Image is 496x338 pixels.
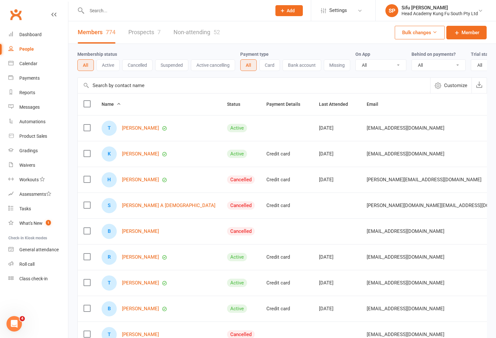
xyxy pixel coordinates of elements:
iframe: Intercom live chat [6,316,22,332]
a: Gradings [8,144,68,158]
a: Dashboard [8,27,68,42]
label: Trial status [471,52,494,57]
div: SP [385,4,398,17]
div: Messages [19,104,40,110]
a: [PERSON_NAME] [122,177,159,183]
div: Tasks [19,206,31,211]
button: Card [259,59,280,71]
label: On App [355,52,370,57]
button: Bank account [283,59,321,71]
a: [PERSON_NAME] [122,229,159,234]
a: Members774 [78,21,115,44]
div: Workouts [19,177,39,182]
span: Customize [444,82,467,89]
button: Customize [430,78,471,93]
button: Last Attended [319,100,355,108]
div: Cancelled [227,201,255,210]
a: [PERSON_NAME] A [DEMOGRAPHIC_DATA] [122,203,215,208]
div: [DATE] [319,254,355,260]
div: T [102,275,117,291]
a: [PERSON_NAME] [122,306,159,312]
div: R [102,250,117,265]
span: [EMAIL_ADDRESS][DOMAIN_NAME] [367,277,444,289]
div: People [19,46,34,52]
div: T [102,121,117,136]
button: Status [227,100,247,108]
div: Reports [19,90,35,95]
span: [EMAIL_ADDRESS][DOMAIN_NAME] [367,148,444,160]
span: Settings [329,3,347,18]
a: [PERSON_NAME] [122,332,159,337]
a: Class kiosk mode [8,272,68,286]
button: Suspended [155,59,188,71]
span: 4 [20,316,25,321]
div: Payments [19,75,40,81]
div: Cancelled [227,227,255,235]
div: Credit card [266,151,307,157]
label: Payment type [240,52,269,57]
a: Workouts [8,173,68,187]
input: Search... [85,6,267,15]
button: All [240,59,257,71]
span: Email [367,102,385,107]
div: Active [227,253,247,261]
span: Status [227,102,247,107]
span: [PERSON_NAME][EMAIL_ADDRESS][DOMAIN_NAME] [367,174,481,186]
div: Credit card [266,254,307,260]
a: [PERSON_NAME] [122,125,159,131]
div: [DATE] [319,125,355,131]
a: Reports [8,85,68,100]
a: People [8,42,68,56]
a: Non-attending52 [174,21,220,44]
div: Active [227,279,247,287]
div: Head Academy Kung Fu South Pty Ltd [402,11,478,16]
a: What's New1 [8,216,68,231]
a: Messages [8,100,68,114]
div: B [102,301,117,316]
div: Active [227,124,247,132]
div: General attendance [19,247,59,252]
a: Roll call [8,257,68,272]
span: Member [461,29,479,36]
div: Product Sales [19,134,47,139]
div: Class check-in [19,276,48,281]
a: General attendance kiosk mode [8,243,68,257]
div: Credit card [266,306,307,312]
span: Payment Details [266,102,307,107]
span: [EMAIL_ADDRESS][DOMAIN_NAME] [367,251,444,263]
button: Payment Details [266,100,307,108]
div: Roll call [19,262,35,267]
div: Sifu [PERSON_NAME] [402,5,478,11]
div: 774 [106,29,115,35]
input: Search by contact name [78,78,430,93]
div: Cancelled [227,175,255,184]
a: Clubworx [8,6,24,23]
div: Credit card [266,280,307,286]
div: 7 [157,29,161,35]
a: [PERSON_NAME] [122,254,159,260]
div: 52 [213,29,220,35]
button: Missing [324,59,350,71]
div: Gradings [19,148,38,153]
label: Behind on payments? [412,52,456,57]
a: Waivers [8,158,68,173]
span: Last Attended [319,102,355,107]
div: Credit card [266,203,307,208]
button: Add [275,5,303,16]
span: [EMAIL_ADDRESS][DOMAIN_NAME] [367,303,444,315]
span: Name [102,102,121,107]
div: Automations [19,119,45,124]
a: Automations [8,114,68,129]
a: Payments [8,71,68,85]
button: Active cancelling [191,59,235,71]
div: Credit card [266,177,307,183]
label: Membership status [77,52,117,57]
div: B [102,224,117,239]
span: [EMAIL_ADDRESS][DOMAIN_NAME] [367,225,444,237]
span: [EMAIL_ADDRESS][DOMAIN_NAME] [367,122,444,134]
div: Assessments [19,192,51,197]
div: What's New [19,221,43,226]
div: [DATE] [319,151,355,157]
button: All [77,59,94,71]
button: Active [96,59,120,71]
